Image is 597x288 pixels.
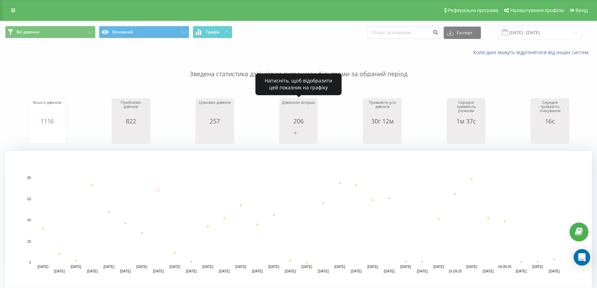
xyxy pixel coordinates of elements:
text: [DATE] [301,265,312,269]
text: [DATE] [466,265,477,269]
svg: A chart. [30,125,64,145]
text: [DATE] [87,269,98,273]
text: [DATE] [367,265,378,269]
text: 16.09.25 [448,269,462,273]
a: Коли дані можуть відрізнятися вiд інших систем [473,49,592,56]
div: 1116 [30,118,64,125]
text: 20 [27,240,31,244]
div: 1м 37с [449,118,483,125]
text: 40 [27,218,31,222]
text: [DATE] [549,269,560,273]
text: [DATE] [186,269,197,273]
span: Вихід [576,8,588,13]
text: [DATE] [169,265,180,269]
text: [DATE] [153,269,164,273]
svg: A chart. [365,125,399,145]
div: Середня тривалість розмови [449,100,483,118]
text: 0 [29,261,31,265]
text: 60 [27,197,31,201]
svg: A chart. [198,125,232,145]
text: 19.09.25 [498,265,512,269]
p: Зведена статистика дзвінків за вказаними фільтрами за обраний період [5,56,592,79]
button: Графік [193,26,232,38]
svg: A chart. [281,125,316,145]
text: [DATE] [136,265,148,269]
div: Прийнятих дзвінків [114,100,148,118]
span: Налаштування профілю [510,8,564,13]
text: [DATE] [103,265,114,269]
div: Натисніть, щоб відобразити цей показник на графіку [255,73,342,95]
div: Всього дзвінків [30,100,64,118]
text: [DATE] [285,269,296,273]
text: [DATE] [120,269,131,273]
div: 30г 12м [365,118,399,125]
text: [DATE] [219,269,230,273]
div: 822 [114,118,148,125]
div: 206 [281,118,316,125]
text: [DATE] [532,265,543,269]
text: [DATE] [235,265,246,269]
div: Тривалість усіх дзвінків [365,100,399,118]
text: [DATE] [334,265,345,269]
div: Open Intercom Messenger [574,249,590,266]
text: [DATE] [384,269,395,273]
span: Всі дзвінки [17,29,39,35]
text: [DATE] [318,269,329,273]
svg: A chart. [533,125,567,145]
div: 16с [533,118,567,125]
text: 80 [27,176,31,180]
text: [DATE] [38,265,49,269]
button: Основний [99,26,189,38]
text: [DATE] [70,265,81,269]
div: Дзвонили вперше [281,100,316,118]
span: Графік [206,30,220,34]
svg: A chart. [449,125,483,145]
div: 257 [198,118,232,125]
input: Пошук за номером [367,27,440,39]
div: Середня тривалість очікування [533,100,567,118]
text: [DATE] [516,269,527,273]
button: Експорт [444,27,481,39]
div: Цільових дзвінків [198,100,232,118]
text: [DATE] [202,265,213,269]
text: [DATE] [54,269,65,273]
text: [DATE] [417,269,428,273]
text: [DATE] [433,265,444,269]
span: Реферальна програма [448,8,498,13]
button: Всі дзвінки [5,26,95,38]
text: [DATE] [351,269,362,273]
text: [DATE] [483,269,494,273]
text: [DATE] [252,269,263,273]
text: [DATE] [400,265,411,269]
svg: A chart. [114,125,148,145]
text: [DATE] [268,265,279,269]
